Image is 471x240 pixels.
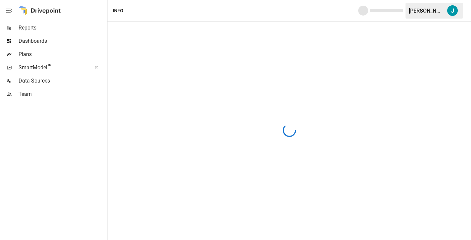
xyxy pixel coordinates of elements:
[19,77,106,85] span: Data Sources
[409,8,443,14] div: [PERSON_NAME]
[19,90,106,98] span: Team
[447,5,458,16] img: Jordan Todoroff
[19,24,106,32] span: Reports
[443,1,462,20] button: Jordan Todoroff
[19,37,106,45] span: Dashboards
[19,50,106,58] span: Plans
[47,63,52,71] span: ™
[19,64,87,72] span: SmartModel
